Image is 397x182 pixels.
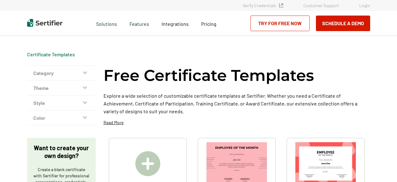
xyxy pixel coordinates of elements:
button: Style [27,96,96,110]
button: Color [27,110,96,125]
img: Sertifier | Digital Credentialing Platform [27,19,62,27]
a: Verify Credentials [243,3,283,8]
a: Login [359,3,370,8]
div: Breadcrumb [27,51,75,58]
a: Pricing [201,19,216,27]
a: Certificate Templates [27,51,75,57]
img: Verified [279,3,283,7]
a: Integrations [162,19,189,27]
span: Features [129,19,149,27]
p: Want to create your own design? [33,144,90,160]
img: Create A Blank Certificate [135,151,160,176]
span: Solutions [96,19,117,27]
span: Certificate Templates [27,51,75,58]
h1: Free Certificate Templates [104,65,314,86]
button: Theme [27,81,96,96]
span: Integrations [162,21,189,27]
button: Category [27,66,96,81]
p: Explore a wide selection of customizable certificate templates at Sertifier. Whether you need a C... [104,92,370,115]
span: Pricing [201,21,216,27]
a: Try for Free Now [250,16,310,31]
p: Read More [104,119,123,126]
a: Customer Support [303,3,339,8]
